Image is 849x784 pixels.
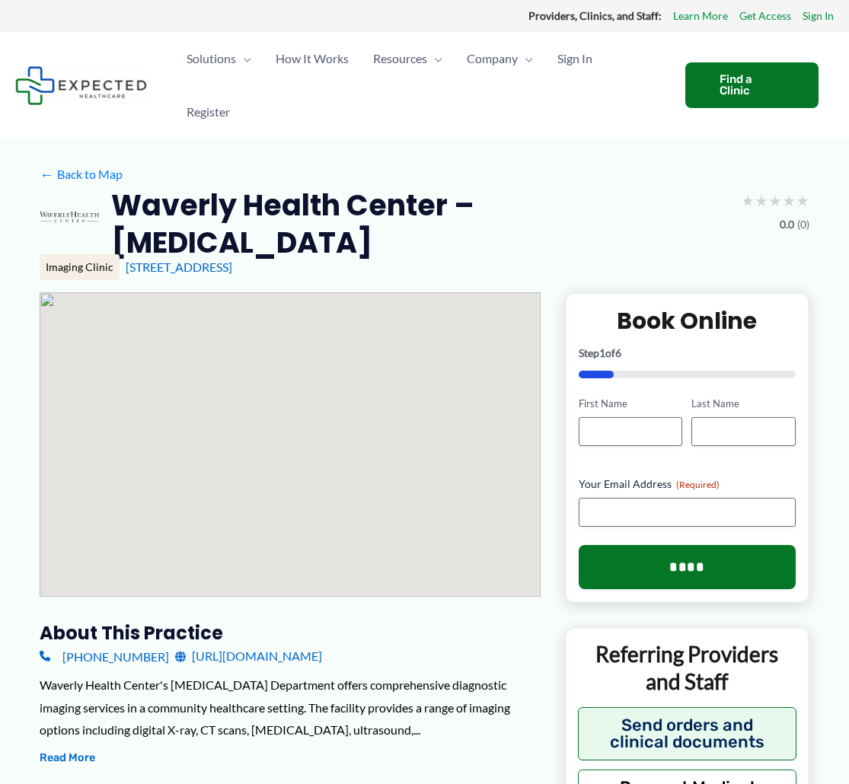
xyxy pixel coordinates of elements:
a: ←Back to Map [40,163,123,186]
span: Menu Toggle [236,32,251,85]
span: ← [40,167,54,181]
a: [PHONE_NUMBER] [40,645,169,668]
span: ★ [755,186,768,215]
a: Learn More [673,6,728,26]
a: Get Access [739,6,791,26]
strong: Providers, Clinics, and Staff: [528,9,662,22]
span: (0) [797,215,809,234]
h2: Waverly Health Center – [MEDICAL_DATA] [111,186,729,262]
a: How It Works [263,32,361,85]
a: Sign In [545,32,605,85]
span: ★ [741,186,755,215]
span: Sign In [557,32,592,85]
label: Last Name [691,397,795,411]
p: Referring Providers and Staff [578,640,796,696]
div: Imaging Clinic [40,254,120,280]
span: 6 [615,346,621,359]
span: ★ [782,186,796,215]
a: [URL][DOMAIN_NAME] [175,645,322,668]
img: Expected Healthcare Logo - side, dark font, small [15,66,147,105]
span: Menu Toggle [518,32,533,85]
span: ★ [768,186,782,215]
span: How It Works [276,32,349,85]
span: 0.0 [780,215,794,234]
a: Register [174,85,242,139]
label: Your Email Address [579,476,796,492]
span: 1 [599,346,605,359]
span: Company [467,32,518,85]
a: ResourcesMenu Toggle [361,32,455,85]
a: SolutionsMenu Toggle [174,32,263,85]
a: Sign In [803,6,834,26]
span: Menu Toggle [427,32,442,85]
a: Find a Clinic [685,62,819,108]
span: Register [187,85,230,139]
h3: About this practice [40,621,541,645]
button: Send orders and clinical documents [578,707,796,760]
a: [STREET_ADDRESS] [126,260,232,274]
a: CompanyMenu Toggle [455,32,545,85]
div: Waverly Health Center's [MEDICAL_DATA] Department offers comprehensive diagnostic imaging service... [40,674,541,741]
button: Read More [40,749,95,767]
nav: Primary Site Navigation [174,32,670,139]
p: Step of [579,348,796,359]
span: Solutions [187,32,236,85]
span: (Required) [676,479,720,490]
span: Resources [373,32,427,85]
h2: Book Online [579,306,796,336]
label: First Name [579,397,682,411]
span: ★ [796,186,809,215]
